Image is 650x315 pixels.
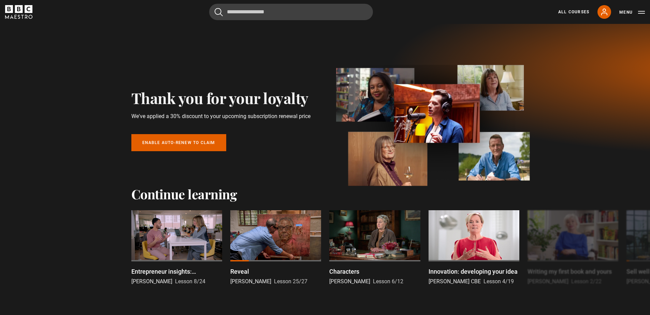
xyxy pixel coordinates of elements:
p: Sell well [626,267,650,276]
p: We've applied a 30% discount to your upcoming subscription renewal price [131,112,312,120]
a: Innovation: developing your idea [PERSON_NAME] CBE Lesson 4/19 [429,210,519,286]
a: All Courses [558,9,589,15]
span: Lesson 6/12 [373,278,403,285]
p: Writing my first book and yours [528,267,612,276]
span: [PERSON_NAME] [230,278,271,285]
a: Entrepreneur insights: [PERSON_NAME] [PERSON_NAME] Lesson 8/24 [131,210,222,286]
span: Lesson 2/22 [571,278,602,285]
span: [PERSON_NAME] CBE [429,278,481,285]
img: banner_image-1d4a58306c65641337db.webp [336,65,530,186]
a: Reveal [PERSON_NAME] Lesson 25/27 [230,210,321,286]
p: Entrepreneur insights: [PERSON_NAME] [131,267,222,276]
p: Innovation: developing your idea [429,267,518,276]
button: Submit the search query [215,8,223,16]
span: Lesson 4/19 [483,278,514,285]
span: Lesson 8/24 [175,278,205,285]
h2: Continue learning [131,186,519,202]
h2: Thank you for your loyalty [131,89,312,106]
input: Search [209,4,373,20]
a: Enable auto-renew to claim [131,134,226,151]
a: Characters [PERSON_NAME] Lesson 6/12 [329,210,420,286]
span: [PERSON_NAME] [329,278,370,285]
p: Reveal [230,267,249,276]
p: Characters [329,267,359,276]
a: Writing my first book and yours [PERSON_NAME] Lesson 2/22 [528,210,618,286]
span: [PERSON_NAME] [131,278,172,285]
span: [PERSON_NAME] [528,278,568,285]
svg: BBC Maestro [5,5,32,19]
button: Toggle navigation [619,9,645,16]
span: Lesson 25/27 [274,278,307,285]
